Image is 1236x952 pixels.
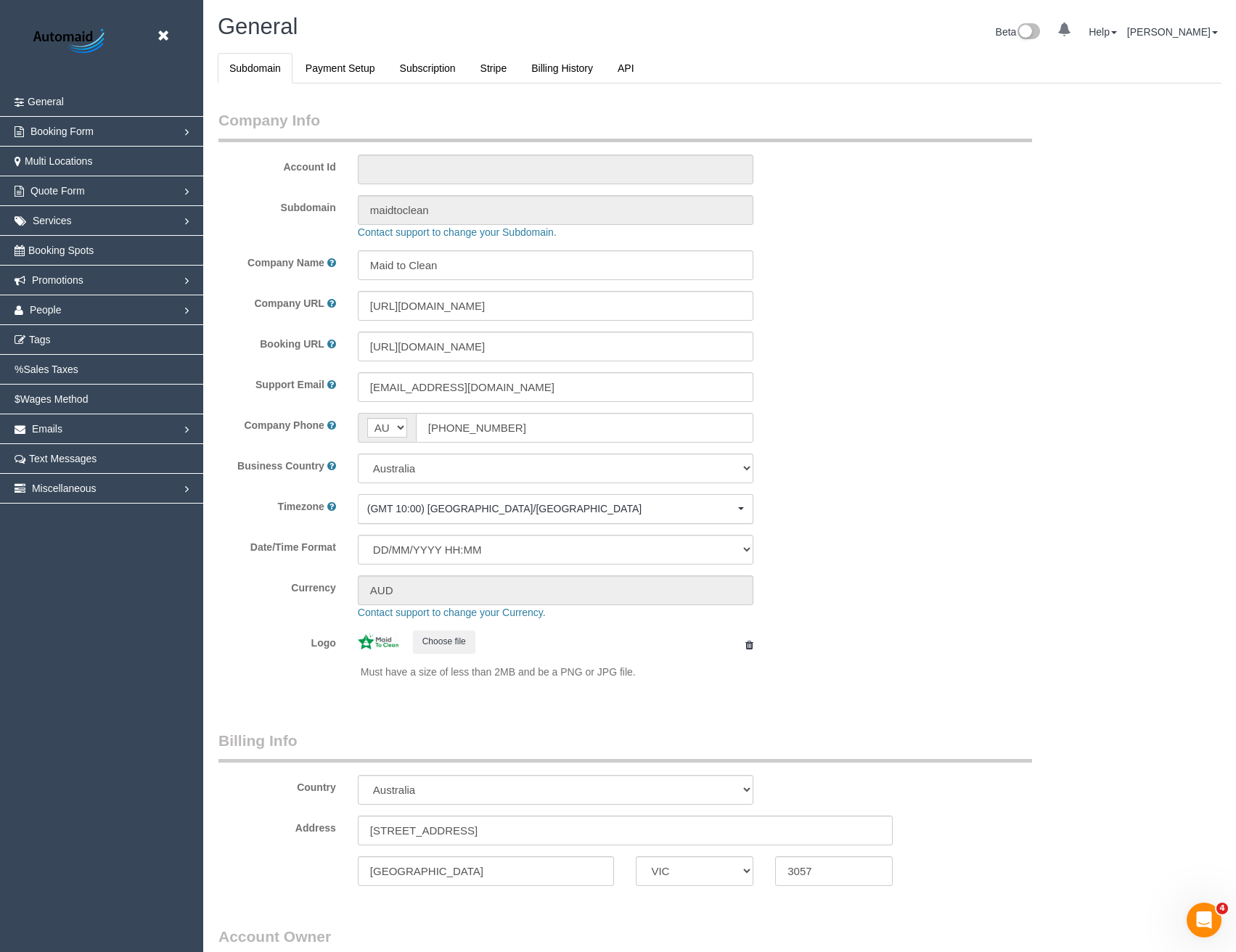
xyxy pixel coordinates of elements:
label: Country [297,780,336,795]
a: Payment Setup [294,53,387,83]
img: New interface [1016,23,1040,42]
span: Text Messages [29,453,97,464]
span: Wages Method [20,393,89,405]
ol: Choose Timezone [358,494,753,524]
input: Phone [416,413,753,443]
span: Sales Taxes [23,364,78,375]
label: Company URL [254,296,324,311]
button: Choose file [413,631,475,653]
button: (GMT 10:00) [GEOGRAPHIC_DATA]/[GEOGRAPHIC_DATA] [358,494,753,524]
legend: Company Info [218,110,1032,142]
span: 4 [1216,903,1228,914]
span: Services [33,215,72,226]
span: Quote Form [30,185,85,197]
iframe: Intercom live chat [1187,903,1221,937]
span: Promotions [32,274,83,286]
span: General [28,96,64,107]
p: Must have a size of less than 2MB and be a PNG or JPG file. [361,665,753,679]
label: Booking URL [260,337,324,351]
img: 367b4035868b057e955216826a9f17c862141b21.jpeg [358,633,398,649]
a: Subdomain [218,53,292,83]
a: [PERSON_NAME] [1127,26,1218,38]
input: Zip [775,856,893,886]
legend: Billing Info [218,730,1032,763]
span: People [30,304,62,316]
span: Multi Locations [25,155,92,167]
a: Subscription [388,53,467,83]
label: Timezone [278,499,324,514]
label: Address [295,821,336,835]
a: Billing History [520,53,605,83]
label: Currency [208,575,347,595]
span: (GMT 10:00) [GEOGRAPHIC_DATA]/[GEOGRAPHIC_DATA] [367,501,734,516]
span: Tags [29,334,51,345]
div: Contact support to change your Currency. [347,605,1182,620]
span: Booking Form [30,126,94,137]
div: Contact support to change your Subdomain. [347,225,1182,239]
img: Automaid Logo [25,25,116,58]
label: Support Email [255,377,324,392]
span: Booking Spots [28,245,94,256]
a: API [606,53,646,83]
a: Help [1089,26,1117,38]
span: General [218,14,298,39]
label: Subdomain [208,195,347,215]
span: Emails [32,423,62,435]
label: Business Country [237,459,324,473]
span: Miscellaneous [32,483,97,494]
label: Company Name [247,255,324,270]
label: Account Id [208,155,347,174]
a: Stripe [469,53,519,83]
label: Logo [208,631,347,650]
label: Date/Time Format [208,535,347,554]
input: City [358,856,615,886]
label: Company Phone [244,418,324,432]
a: Beta [996,26,1041,38]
